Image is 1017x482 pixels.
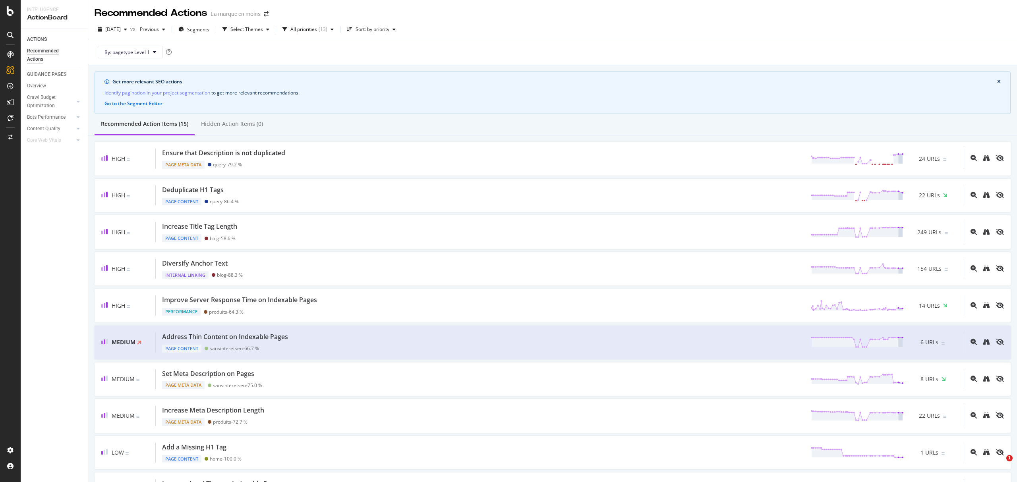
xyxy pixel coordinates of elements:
[217,272,243,278] div: blog - 88.3 %
[162,455,201,463] div: Page Content
[996,449,1004,455] div: eye-slash
[971,302,977,308] div: magnifying-glass-plus
[112,78,997,85] div: Get more relevant SEO actions
[971,229,977,235] div: magnifying-glass-plus
[213,419,247,425] div: produits - 72.7 %
[162,418,205,426] div: Page Meta Data
[919,302,940,310] span: 14 URLs
[971,192,977,198] div: magnifying-glass-plus
[971,449,977,455] div: magnifying-glass-plus
[356,27,389,32] div: Sort: by priority
[983,265,990,272] div: binoculars
[95,6,207,20] div: Recommended Actions
[127,268,130,271] img: Equal
[983,155,990,162] a: binoculars
[162,443,226,452] div: Add a Missing H1 Tag
[219,23,273,36] button: Select Themes
[127,305,130,308] img: Equal
[983,413,990,419] a: binoculars
[945,232,948,234] img: Equal
[27,113,66,121] div: Bots Performance
[104,100,162,107] button: Go to the Segment Editor
[996,192,1004,198] div: eye-slash
[983,376,990,382] div: binoculars
[996,376,1004,382] div: eye-slash
[162,222,237,231] div: Increase Title Tag Length
[201,120,263,128] div: Hidden Action Items (0)
[983,449,990,456] a: binoculars
[996,265,1004,272] div: eye-slash
[27,70,82,79] a: GUIDANCE PAGES
[344,23,399,36] button: Sort: by priority
[971,339,977,345] div: magnifying-glass-plus
[983,303,990,309] a: binoculars
[279,23,337,36] button: All priorities(13)
[112,412,135,419] span: Medium
[27,113,74,121] a: Bots Performance
[127,158,130,161] img: Equal
[983,192,990,198] div: binoculars
[27,70,66,79] div: GUIDANCE PAGES
[104,49,150,56] span: By: pagetype Level 1
[27,35,82,44] a: ACTIONS
[213,162,242,168] div: query - 79.2 %
[112,191,125,199] span: High
[919,191,940,199] span: 22 URLs
[1006,455,1013,461] span: 1
[983,412,990,418] div: binoculars
[127,232,130,234] img: Equal
[996,302,1004,308] div: eye-slash
[319,27,327,32] div: ( 13 )
[971,376,977,382] div: magnifying-glass-plus
[162,308,201,316] div: Performance
[920,338,938,346] span: 6 URLs
[942,342,945,345] img: Equal
[101,120,188,128] div: Recommended Action Items (15)
[983,266,990,272] a: binoculars
[942,452,945,455] img: Equal
[990,455,1009,474] iframe: Intercom live chat
[105,26,121,33] span: 2025 Sep. 25th
[95,23,130,36] button: [DATE]
[210,199,239,204] div: query - 86.4 %
[210,345,259,351] div: sansinteretseo - 66.7 %
[112,375,135,383] span: Medium
[127,195,130,197] img: Equal
[126,452,129,455] img: Equal
[210,456,242,462] div: home - 100.0 %
[112,302,125,309] span: High
[983,192,990,199] a: binoculars
[104,89,210,97] a: Identify pagination in your project segmentation
[983,229,990,236] a: binoculars
[996,229,1004,235] div: eye-slash
[996,412,1004,418] div: eye-slash
[27,47,75,64] div: Recommended Actions
[983,155,990,161] div: binoculars
[264,11,269,17] div: arrow-right-arrow-left
[943,416,946,418] img: Equal
[983,339,990,346] a: binoculars
[162,185,224,195] div: Deduplicate H1 Tags
[112,228,125,236] span: High
[162,345,201,353] div: Page Content
[230,27,263,32] div: Select Themes
[187,26,209,33] span: Segments
[943,158,946,161] img: Equal
[919,412,940,420] span: 22 URLs
[162,381,205,389] div: Page Meta Data
[995,77,1003,87] button: close banner
[162,271,209,279] div: Internal Linking
[983,302,990,308] div: binoculars
[27,136,74,145] a: Core Web Vitals
[917,228,942,236] span: 249 URLs
[136,416,139,418] img: Equal
[996,155,1004,161] div: eye-slash
[112,265,125,272] span: High
[27,93,69,110] div: Crawl Budget Optimization
[917,265,942,273] span: 154 URLs
[983,339,990,345] div: binoculars
[945,268,948,271] img: Equal
[98,46,163,58] button: By: pagetype Level 1
[27,125,74,133] a: Content Quality
[920,375,938,383] span: 8 URLs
